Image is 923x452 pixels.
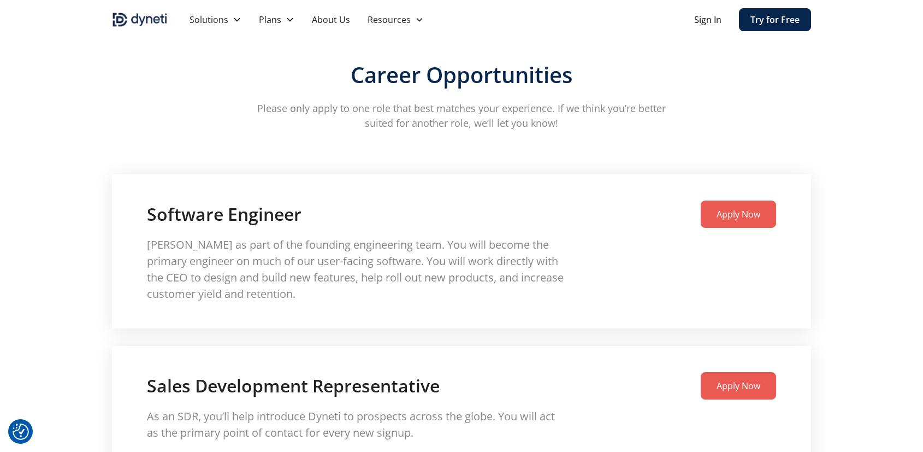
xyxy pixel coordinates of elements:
[13,424,29,440] img: Revisit consent button
[147,374,440,397] h4: Sales Development Representative
[147,203,301,226] h4: Software Engineer
[694,13,721,26] a: Sign In
[112,11,168,28] a: home
[147,237,566,302] p: [PERSON_NAME] as part of the founding engineering team. You will become the primary engineer on m...
[181,9,250,31] div: Solutions
[250,9,303,31] div: Plans
[190,13,228,26] div: Solutions
[739,8,811,31] a: Try for Free
[252,101,671,131] p: Please only apply to one role that best matches your experience. If we think you’re better suited...
[147,408,566,441] p: As an SDR, you’ll help introduce Dyneti to prospects across the globe. You will act as the primar...
[259,13,281,26] div: Plans
[701,201,776,228] a: Apply Now
[701,372,776,400] a: Apply Now
[13,424,29,440] button: Consent Preferences
[112,11,168,28] img: Dyneti indigo logo
[368,13,411,26] div: Resources
[252,62,671,88] h3: Career Opportunities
